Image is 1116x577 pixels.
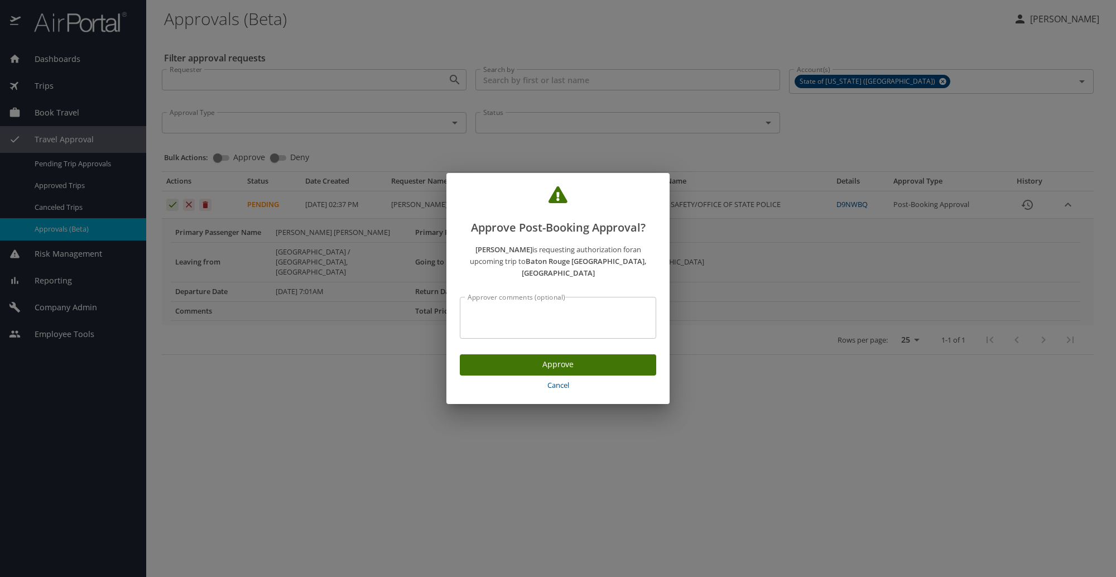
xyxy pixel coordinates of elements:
[460,244,656,278] p: is requesting authorization for an upcoming trip to
[464,379,652,392] span: Cancel
[460,376,656,395] button: Cancel
[460,186,656,237] h2: Approve Post-Booking Approval?
[475,244,532,254] strong: [PERSON_NAME]
[469,358,647,372] span: Approve
[460,354,656,376] button: Approve
[522,256,647,278] strong: Baton Rouge [GEOGRAPHIC_DATA], [GEOGRAPHIC_DATA]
